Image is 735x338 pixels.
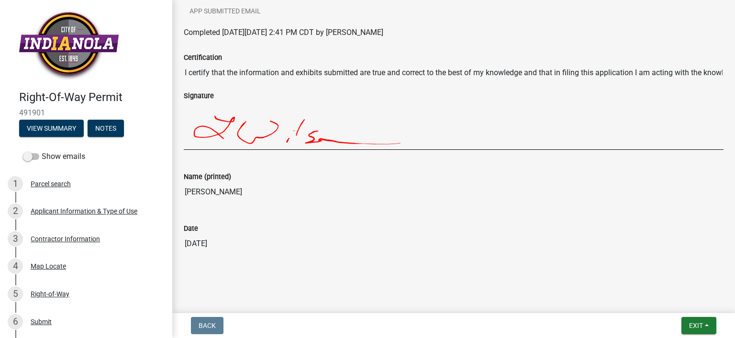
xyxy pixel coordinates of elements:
[31,291,69,297] div: Right-of-Way
[689,322,703,329] span: Exit
[8,314,23,329] div: 6
[88,120,124,137] button: Notes
[184,174,231,180] label: Name (printed)
[199,322,216,329] span: Back
[31,318,52,325] div: Submit
[19,90,165,104] h4: Right-Of-Way Permit
[19,125,84,133] wm-modal-confirm: Summary
[184,28,383,37] span: Completed [DATE][DATE] 2:41 PM CDT by [PERSON_NAME]
[31,208,137,214] div: Applicant Information & Type of Use
[31,263,66,270] div: Map Locate
[23,151,85,162] label: Show emails
[19,120,84,137] button: View Summary
[31,180,71,187] div: Parcel search
[31,236,100,242] div: Contractor Information
[88,125,124,133] wm-modal-confirm: Notes
[8,231,23,247] div: 3
[184,55,222,61] label: Certification
[184,101,551,149] img: 5fLZywAAAAGSURBVAMAoX+guQCijaIAAAAASUVORK5CYII=
[8,286,23,302] div: 5
[19,108,153,117] span: 491901
[184,225,198,232] label: Date
[8,203,23,219] div: 2
[8,176,23,192] div: 1
[8,259,23,274] div: 4
[184,93,214,100] label: Signature
[191,317,223,334] button: Back
[681,317,716,334] button: Exit
[19,10,119,80] img: City of Indianola, Iowa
